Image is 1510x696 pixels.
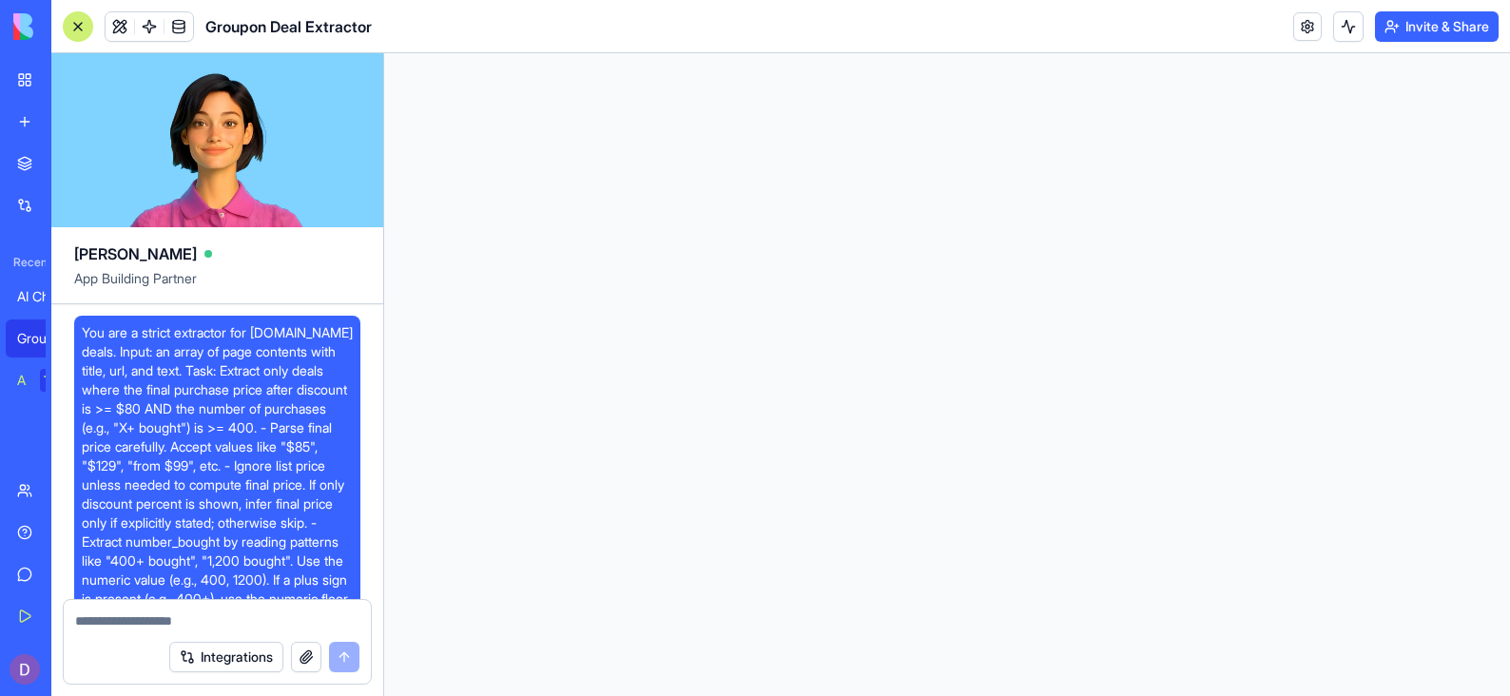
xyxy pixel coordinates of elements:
[40,369,70,392] div: TRY
[6,319,82,358] a: Groupon Deal Extractor
[13,13,131,40] img: logo
[10,654,40,685] img: ACg8ocKc1Jd6EM1L-zcA2IynxEDHzbPuiplT94mn7_P45bTDdJSETQ=s96-c
[74,242,197,265] span: [PERSON_NAME]
[17,329,70,348] div: Groupon Deal Extractor
[6,255,46,270] span: Recent
[17,371,27,390] div: AI Logo Generator
[205,15,372,38] span: Groupon Deal Extractor
[6,278,82,316] a: AI Chatbot Widget Platform
[1375,11,1499,42] button: Invite & Share
[17,287,70,306] div: AI Chatbot Widget Platform
[169,642,283,672] button: Integrations
[74,269,360,303] span: App Building Partner
[6,361,82,399] a: AI Logo GeneratorTRY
